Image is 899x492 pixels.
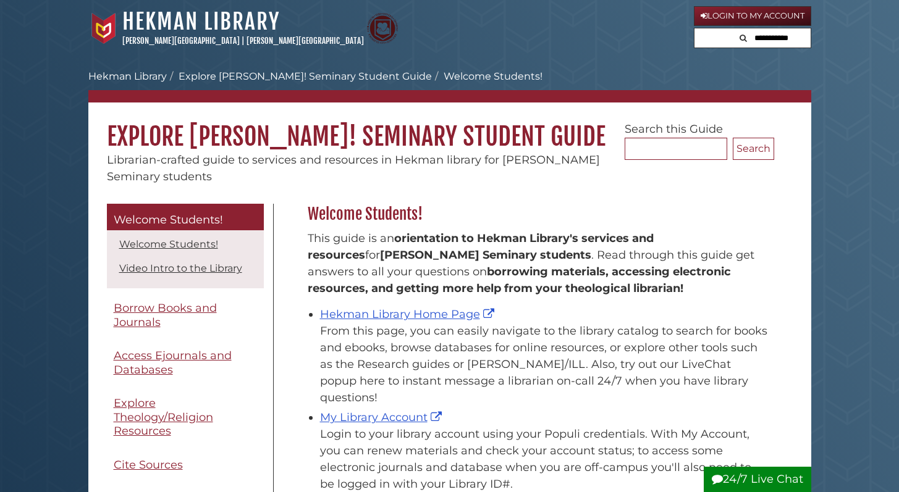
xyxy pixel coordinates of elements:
[107,204,264,231] a: Welcome Students!
[107,153,600,183] span: Librarian-crafted guide to services and resources in Hekman library for [PERSON_NAME] Seminary st...
[740,34,747,42] i: Search
[122,36,240,46] a: [PERSON_NAME][GEOGRAPHIC_DATA]
[114,396,213,438] span: Explore Theology/Religion Resources
[247,36,364,46] a: [PERSON_NAME][GEOGRAPHIC_DATA]
[107,294,264,336] a: Borrow Books and Journals
[114,301,217,329] span: Borrow Books and Journals
[119,262,242,274] a: Video Intro to the Library
[107,342,264,383] a: Access Ejournals and Databases
[114,349,232,377] span: Access Ejournals and Databases
[308,231,754,295] span: This guide is an for . Read through this guide get answers to all your questions on
[320,323,768,406] div: From this page, you can easily navigate to the library catalog to search for books and ebooks, br...
[119,238,218,250] a: Welcome Students!
[733,138,774,160] button: Search
[122,8,280,35] a: Hekman Library
[179,70,432,82] a: Explore [PERSON_NAME]! Seminary Student Guide
[107,451,264,479] a: Cite Sources
[320,307,497,321] a: Hekman Library Home Page
[88,70,167,82] a: Hekman Library
[704,467,811,492] button: 24/7 Live Chat
[107,390,264,445] a: Explore Theology/Religion Resources
[302,204,774,224] h2: Welcome Students!
[380,248,591,262] strong: [PERSON_NAME] Seminary students
[242,36,245,46] span: |
[432,69,542,84] li: Welcome Students!
[694,6,811,26] a: Login to My Account
[88,13,119,44] img: Calvin University
[114,213,223,227] span: Welcome Students!
[367,13,398,44] img: Calvin Theological Seminary
[308,265,731,295] b: borrowing materials, accessing electronic resources, and getting more help from your theological ...
[88,102,811,152] h1: Explore [PERSON_NAME]! Seminary Student Guide
[88,69,811,102] nav: breadcrumb
[114,458,183,472] span: Cite Sources
[308,231,654,262] strong: orientation to Hekman Library's services and resources
[736,28,751,45] button: Search
[320,411,445,424] a: My Library Account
